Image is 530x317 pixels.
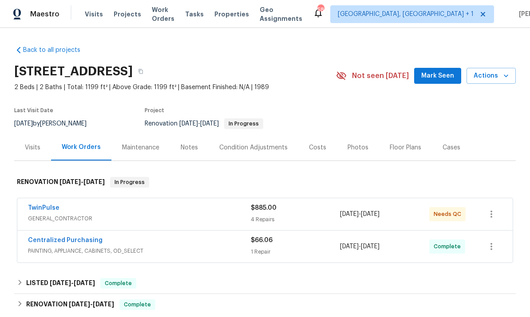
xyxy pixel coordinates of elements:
span: Mark Seen [421,70,454,82]
span: [DATE] [93,301,114,307]
div: Work Orders [62,143,101,152]
span: Visits [85,10,103,19]
div: by [PERSON_NAME] [14,118,97,129]
span: GENERAL_CONTRACTOR [28,214,251,223]
div: Visits [25,143,40,152]
div: Cases [443,143,460,152]
span: Complete [101,279,135,288]
span: [DATE] [74,280,95,286]
span: $66.06 [251,237,273,243]
span: - [340,210,380,219]
span: - [50,280,95,286]
h2: [STREET_ADDRESS] [14,67,133,76]
div: Maintenance [122,143,159,152]
div: 4 Repairs [251,215,340,224]
span: Actions [474,70,509,82]
span: Geo Assignments [260,5,302,23]
div: Notes [181,143,198,152]
span: Not seen [DATE] [352,71,409,80]
span: [DATE] [340,211,359,217]
div: LISTED [DATE]-[DATE]Complete [14,273,516,294]
div: 58 [317,5,324,14]
span: In Progress [111,178,148,187]
span: [DATE] [200,121,219,127]
span: 2 Beds | 2 Baths | Total: 1199 ft² | Above Grade: 1199 ft² | Basement Finished: N/A | 1989 [14,83,336,92]
span: [DATE] [83,179,105,185]
span: [DATE] [14,121,33,127]
div: Floor Plans [390,143,421,152]
span: PAINTING, APPLIANCE, CABINETS, OD_SELECT [28,247,251,255]
button: Copy Address [133,63,149,79]
span: Complete [120,300,154,309]
div: RENOVATION [DATE]-[DATE]Complete [14,294,516,315]
span: Tasks [185,11,204,17]
div: 1 Repair [251,247,340,256]
h6: LISTED [26,278,95,289]
span: Project [145,108,164,113]
span: [GEOGRAPHIC_DATA], [GEOGRAPHIC_DATA] + 1 [338,10,474,19]
span: Renovation [145,121,263,127]
span: $885.00 [251,205,277,211]
span: Projects [114,10,141,19]
button: Mark Seen [414,68,461,84]
span: - [340,242,380,251]
span: [DATE] [340,243,359,250]
button: Actions [467,68,516,84]
span: In Progress [225,121,262,126]
span: [DATE] [59,179,81,185]
a: Centralized Purchasing [28,237,103,243]
span: [DATE] [179,121,198,127]
span: Maestro [30,10,59,19]
div: Costs [309,143,326,152]
span: Last Visit Date [14,108,53,113]
a: TwinPulse [28,205,59,211]
span: Needs QC [434,210,465,219]
a: Back to all projects [14,46,99,55]
span: - [69,301,114,307]
span: [DATE] [50,280,71,286]
span: Work Orders [152,5,174,23]
span: [DATE] [361,211,380,217]
span: [DATE] [361,243,380,250]
span: - [59,179,105,185]
span: - [179,121,219,127]
span: Properties [214,10,249,19]
span: [DATE] [69,301,90,307]
div: Condition Adjustments [219,143,288,152]
div: RENOVATION [DATE]-[DATE]In Progress [14,168,516,196]
h6: RENOVATION [17,177,105,188]
h6: RENOVATION [26,299,114,310]
span: Complete [434,242,464,251]
div: Photos [348,143,368,152]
